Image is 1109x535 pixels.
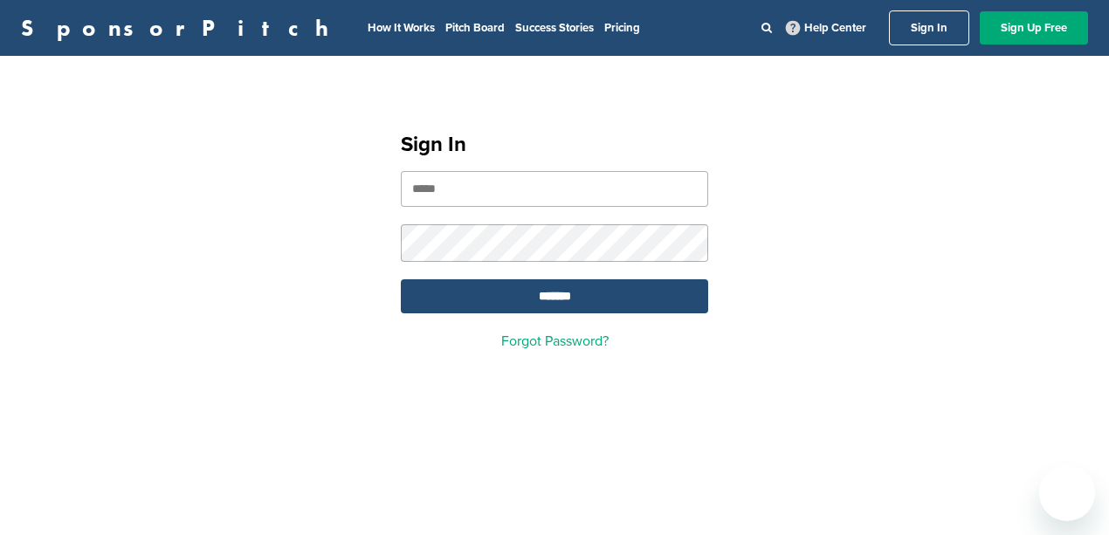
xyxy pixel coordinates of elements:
[401,129,708,161] h1: Sign In
[501,333,609,350] a: Forgot Password?
[782,17,870,38] a: Help Center
[445,21,505,35] a: Pitch Board
[604,21,640,35] a: Pricing
[515,21,594,35] a: Success Stories
[21,17,340,39] a: SponsorPitch
[889,10,969,45] a: Sign In
[1039,465,1095,521] iframe: Button to launch messaging window
[368,21,435,35] a: How It Works
[980,11,1088,45] a: Sign Up Free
